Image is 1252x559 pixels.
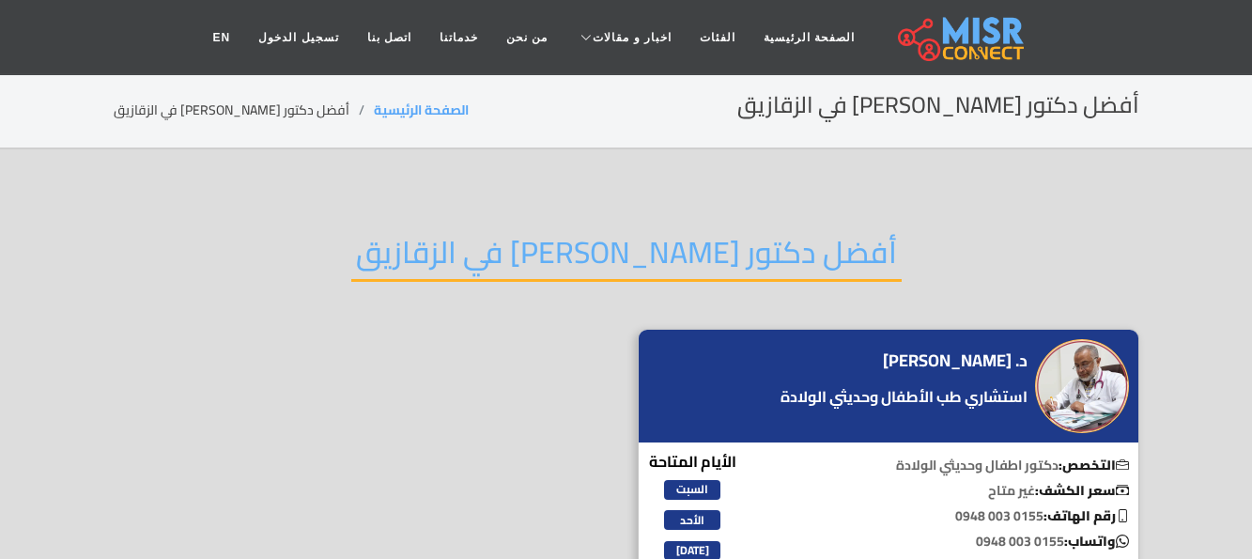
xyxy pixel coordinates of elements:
a: الصفحة الرئيسية [374,98,469,122]
p: غير متاح [769,481,1138,501]
a: الفئات [686,20,750,55]
p: دكتور اطفال وحديثي الولادة [769,456,1138,475]
b: التخصص: [1059,453,1129,477]
a: استشاري طب الأطفال وحديثي الولادة [776,385,1032,408]
b: سعر الكشف: [1035,478,1129,503]
a: تسجيل الدخول [244,20,352,55]
span: الأحد [664,510,720,529]
h2: أفضل دكتور [PERSON_NAME] في الزقازيق [737,92,1139,119]
a: اخبار و مقالات [562,20,686,55]
a: د. [PERSON_NAME] [883,347,1032,375]
img: د. محمد كمال [1035,339,1129,433]
p: 0155 003 0948 [769,532,1138,551]
p: 0155 003 0948 [769,506,1138,526]
b: واتساب: [1064,529,1129,553]
a: اتصل بنا [353,20,425,55]
a: EN [199,20,245,55]
a: الصفحة الرئيسية [750,20,869,55]
a: خدماتنا [425,20,492,55]
a: من نحن [492,20,562,55]
img: main.misr_connect [898,14,1024,61]
li: أفضل دكتور [PERSON_NAME] في الزقازيق [114,101,374,120]
span: السبت [664,480,720,499]
h4: د. [PERSON_NAME] [883,350,1028,371]
b: رقم الهاتف: [1043,504,1129,528]
h2: أفضل دكتور [PERSON_NAME] في الزقازيق [351,234,902,282]
span: اخبار و مقالات [593,29,672,46]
